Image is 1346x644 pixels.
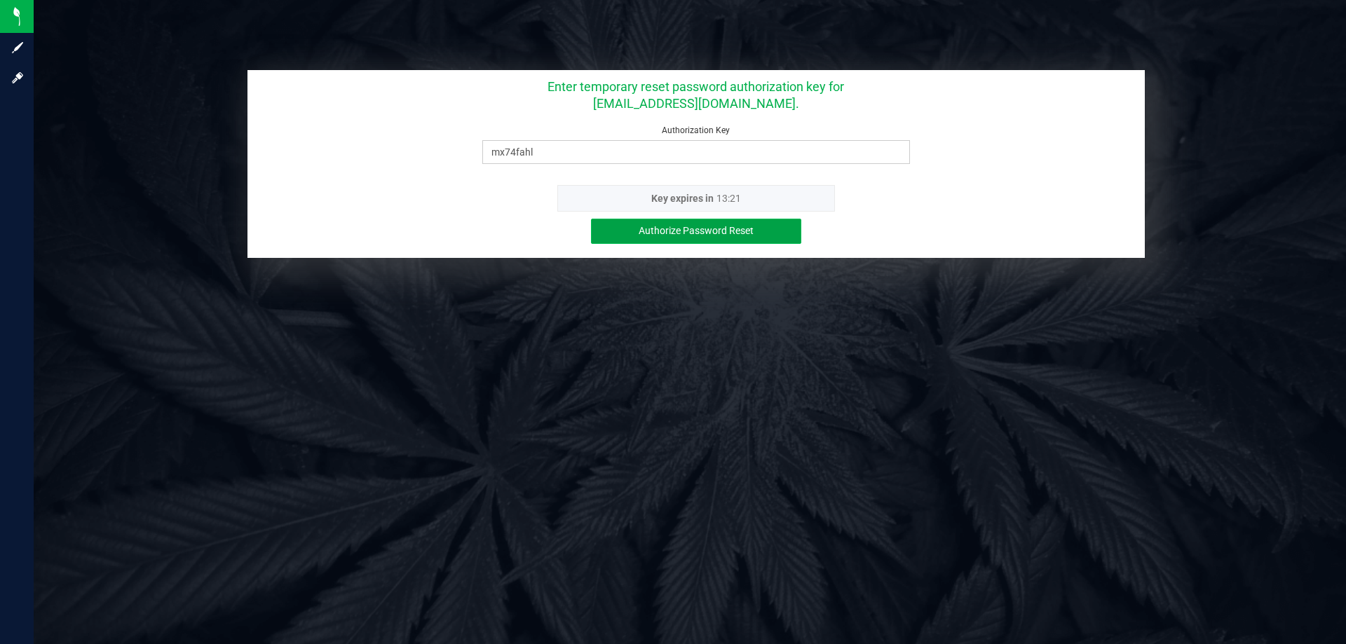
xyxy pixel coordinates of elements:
inline-svg: Sign up [11,41,25,55]
h4: Enter temporary reset password authorization key for . [322,80,1070,114]
inline-svg: Log in [11,71,25,85]
span: Authorize Password Reset [639,225,754,236]
p: Key expires in [557,185,836,212]
label: Authorization Key [662,124,730,137]
span: 13:21 [716,193,741,204]
button: Authorize Password Reset [591,219,801,244]
span: [EMAIL_ADDRESS][DOMAIN_NAME] [593,96,796,111]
